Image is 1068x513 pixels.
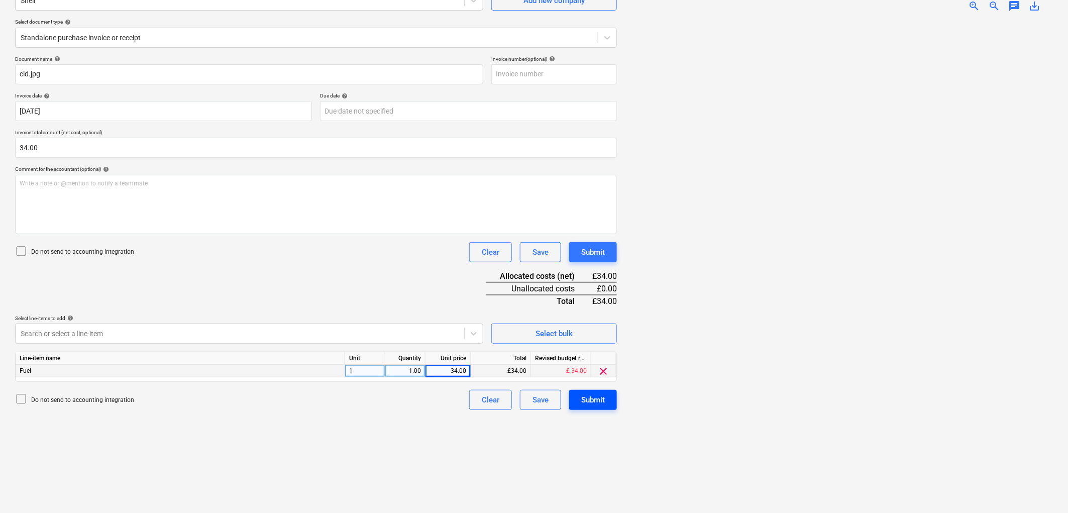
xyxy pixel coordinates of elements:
button: Submit [569,242,617,262]
div: £34.00 [471,365,531,377]
div: Comment for the accountant (optional) [15,166,617,172]
div: Allocated costs (net) [486,270,591,282]
input: Document name [15,64,483,84]
input: Invoice total amount (net cost, optional) [15,138,617,158]
button: Select bulk [491,324,617,344]
span: help [42,93,50,99]
div: Revised budget remaining [531,352,591,365]
p: Do not send to accounting integration [31,396,134,404]
div: Submit [581,246,605,259]
span: help [101,166,109,172]
span: clear [598,365,610,377]
div: Select document type [15,19,617,25]
div: Unit price [425,352,471,365]
button: Clear [469,242,512,262]
button: Clear [469,390,512,410]
div: 34.00 [430,365,466,377]
div: £34.00 [591,295,617,307]
div: Invoice date [15,92,312,99]
input: Invoice date not specified [15,101,312,121]
div: Submit [581,393,605,406]
p: Invoice total amount (net cost, optional) [15,129,617,138]
div: Clear [482,246,499,259]
div: Save [532,246,549,259]
input: Invoice number [491,64,617,84]
button: Save [520,390,561,410]
div: Unit [345,352,385,365]
span: help [52,56,60,62]
div: Line-item name [16,352,345,365]
input: Due date not specified [320,101,617,121]
div: Total [486,295,591,307]
span: help [65,315,73,321]
div: Document name [15,56,483,62]
p: Do not send to accounting integration [31,248,134,256]
div: £34.00 [591,270,617,282]
div: Select line-items to add [15,315,483,322]
div: Select bulk [536,327,573,340]
div: 1 [345,365,385,377]
button: Save [520,242,561,262]
div: Unallocated costs [486,282,591,295]
button: Submit [569,390,617,410]
div: Clear [482,393,499,406]
div: Invoice number (optional) [491,56,617,62]
div: Total [471,352,531,365]
span: help [340,93,348,99]
div: Save [532,393,549,406]
span: Fuel [20,367,31,374]
div: Due date [320,92,617,99]
div: £-34.00 [531,365,591,377]
div: 1.00 [389,365,421,377]
span: help [63,19,71,25]
div: £0.00 [591,282,617,295]
div: Quantity [385,352,425,365]
span: help [547,56,555,62]
iframe: Chat Widget [1018,465,1068,513]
